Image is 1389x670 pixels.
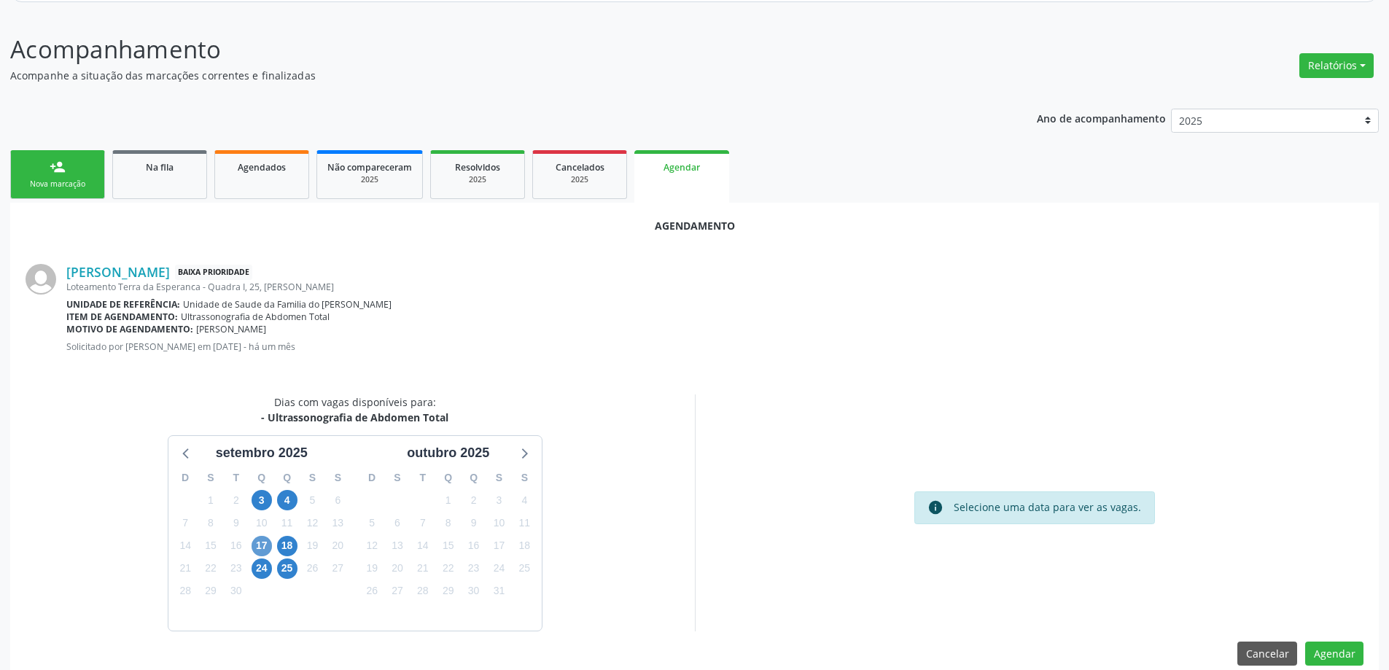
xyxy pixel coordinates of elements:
[435,467,461,489] div: Q
[441,174,514,185] div: 2025
[181,311,330,323] span: Ultrassonografia de Abdomen Total
[175,536,195,556] span: domingo, 14 de setembro de 2025
[327,536,348,556] span: sábado, 20 de setembro de 2025
[183,298,392,311] span: Unidade de Saude da Familia do [PERSON_NAME]
[413,513,433,533] span: terça-feira, 7 de outubro de 2025
[489,490,509,510] span: sexta-feira, 3 de outubro de 2025
[66,281,1363,293] div: Loteamento Terra da Esperanca - Quadra I, 25, [PERSON_NAME]
[464,558,484,579] span: quinta-feira, 23 de outubro de 2025
[50,159,66,175] div: person_add
[26,264,56,295] img: img
[387,536,408,556] span: segunda-feira, 13 de outubro de 2025
[401,443,495,463] div: outubro 2025
[277,558,297,579] span: quinta-feira, 25 de setembro de 2025
[327,513,348,533] span: sábado, 13 de setembro de 2025
[175,265,252,280] span: Baixa Prioridade
[175,558,195,579] span: domingo, 21 de setembro de 2025
[66,323,193,335] b: Motivo de agendamento:
[664,161,700,174] span: Agendar
[461,467,486,489] div: Q
[26,218,1363,233] div: Agendamento
[226,490,246,510] span: terça-feira, 2 de setembro de 2025
[300,467,325,489] div: S
[201,490,221,510] span: segunda-feira, 1 de setembro de 2025
[252,558,272,579] span: quarta-feira, 24 de setembro de 2025
[413,558,433,579] span: terça-feira, 21 de outubro de 2025
[302,513,322,533] span: sexta-feira, 12 de setembro de 2025
[261,394,448,425] div: Dias com vagas disponíveis para:
[387,558,408,579] span: segunda-feira, 20 de outubro de 2025
[1299,53,1374,78] button: Relatórios
[359,467,385,489] div: D
[387,581,408,601] span: segunda-feira, 27 de outubro de 2025
[514,558,534,579] span: sábado, 25 de outubro de 2025
[556,161,604,174] span: Cancelados
[175,581,195,601] span: domingo, 28 de setembro de 2025
[514,490,534,510] span: sábado, 4 de outubro de 2025
[302,558,322,579] span: sexta-feira, 26 de setembro de 2025
[252,490,272,510] span: quarta-feira, 3 de setembro de 2025
[226,513,246,533] span: terça-feira, 9 de setembro de 2025
[362,513,382,533] span: domingo, 5 de outubro de 2025
[1037,109,1166,127] p: Ano de acompanhamento
[146,161,174,174] span: Na fila
[489,558,509,579] span: sexta-feira, 24 de outubro de 2025
[489,513,509,533] span: sexta-feira, 10 de outubro de 2025
[954,499,1141,515] div: Selecione uma data para ver as vagas.
[1237,642,1297,666] button: Cancelar
[277,490,297,510] span: quinta-feira, 4 de setembro de 2025
[489,581,509,601] span: sexta-feira, 31 de outubro de 2025
[464,536,484,556] span: quinta-feira, 16 de outubro de 2025
[438,581,459,601] span: quarta-feira, 29 de outubro de 2025
[226,536,246,556] span: terça-feira, 16 de setembro de 2025
[385,467,411,489] div: S
[252,536,272,556] span: quarta-feira, 17 de setembro de 2025
[249,467,274,489] div: Q
[277,513,297,533] span: quinta-feira, 11 de setembro de 2025
[512,467,537,489] div: S
[327,490,348,510] span: sábado, 6 de setembro de 2025
[1305,642,1363,666] button: Agendar
[438,536,459,556] span: quarta-feira, 15 de outubro de 2025
[175,513,195,533] span: domingo, 7 de setembro de 2025
[210,443,314,463] div: setembro 2025
[223,467,249,489] div: T
[274,467,300,489] div: Q
[66,264,170,280] a: [PERSON_NAME]
[514,513,534,533] span: sábado, 11 de outubro de 2025
[201,536,221,556] span: segunda-feira, 15 de setembro de 2025
[464,581,484,601] span: quinta-feira, 30 de outubro de 2025
[66,298,180,311] b: Unidade de referência:
[173,467,198,489] div: D
[277,536,297,556] span: quinta-feira, 18 de setembro de 2025
[327,558,348,579] span: sábado, 27 de setembro de 2025
[201,558,221,579] span: segunda-feira, 22 de setembro de 2025
[66,340,1363,353] p: Solicitado por [PERSON_NAME] em [DATE] - há um mês
[927,499,943,515] i: info
[10,68,968,83] p: Acompanhe a situação das marcações correntes e finalizadas
[362,536,382,556] span: domingo, 12 de outubro de 2025
[514,536,534,556] span: sábado, 18 de outubro de 2025
[413,536,433,556] span: terça-feira, 14 de outubro de 2025
[325,467,351,489] div: S
[543,174,616,185] div: 2025
[21,179,94,190] div: Nova marcação
[66,311,178,323] b: Item de agendamento:
[198,467,224,489] div: S
[387,513,408,533] span: segunda-feira, 6 de outubro de 2025
[413,581,433,601] span: terça-feira, 28 de outubro de 2025
[362,581,382,601] span: domingo, 26 de outubro de 2025
[201,581,221,601] span: segunda-feira, 29 de setembro de 2025
[486,467,512,489] div: S
[201,513,221,533] span: segunda-feira, 8 de setembro de 2025
[455,161,500,174] span: Resolvidos
[410,467,435,489] div: T
[438,513,459,533] span: quarta-feira, 8 de outubro de 2025
[226,558,246,579] span: terça-feira, 23 de setembro de 2025
[196,323,266,335] span: [PERSON_NAME]
[261,410,448,425] div: - Ultrassonografia de Abdomen Total
[226,581,246,601] span: terça-feira, 30 de setembro de 2025
[302,490,322,510] span: sexta-feira, 5 de setembro de 2025
[327,174,412,185] div: 2025
[302,536,322,556] span: sexta-feira, 19 de setembro de 2025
